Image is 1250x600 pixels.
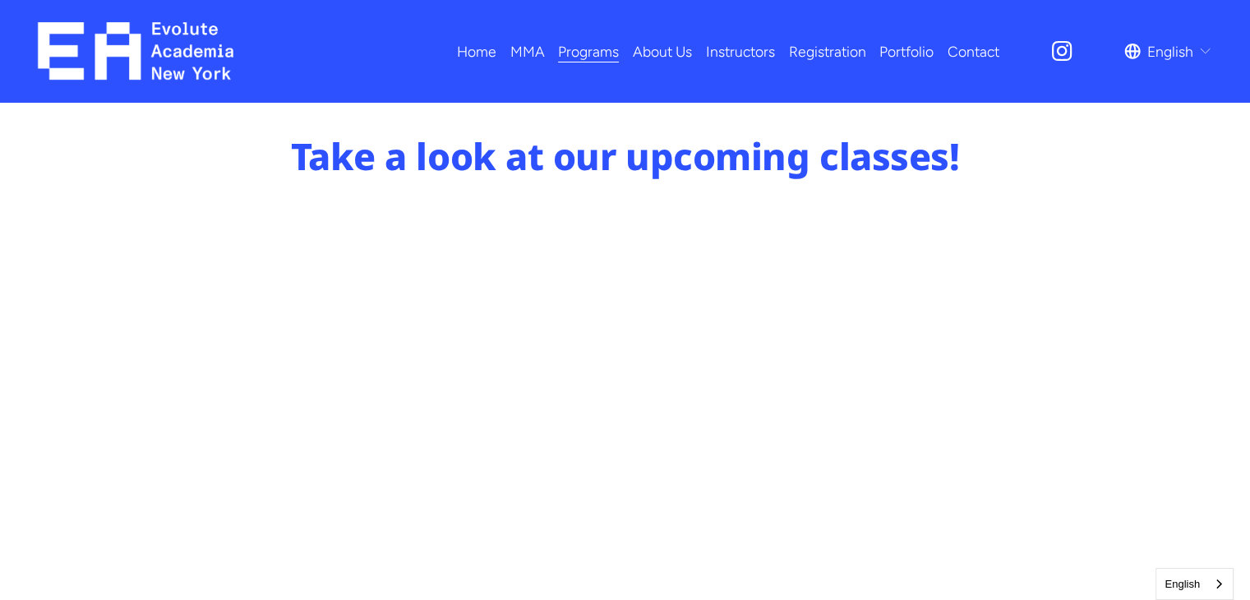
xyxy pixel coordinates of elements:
[706,37,775,66] a: Instructors
[38,22,234,80] img: EA
[457,37,496,66] a: Home
[558,37,619,66] a: folder dropdown
[1156,569,1233,599] a: English
[633,37,692,66] a: About Us
[1147,39,1193,65] span: English
[510,37,545,66] a: folder dropdown
[265,132,984,180] h3: Take a look at our upcoming classes!
[1124,37,1213,66] div: language picker
[1049,39,1074,63] a: Instagram
[510,39,545,65] span: MMA
[879,37,934,66] a: Portfolio
[1155,568,1234,600] aside: Language selected: English
[948,37,999,66] a: Contact
[789,37,866,66] a: Registration
[558,39,619,65] span: Programs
